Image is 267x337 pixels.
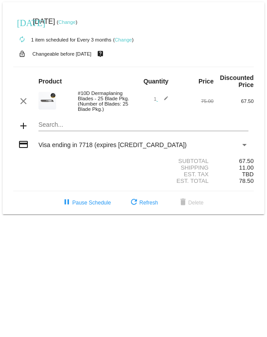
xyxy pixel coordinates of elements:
[58,19,76,25] a: Change
[133,171,214,178] div: Est. Tax
[13,37,111,42] small: 1 item scheduled for Every 3 months
[143,78,168,85] strong: Quantity
[38,121,248,129] input: Search...
[129,197,139,208] mat-icon: refresh
[133,178,214,184] div: Est. Total
[154,96,169,102] span: 1
[57,19,77,25] small: ( )
[171,195,211,211] button: Delete
[133,158,214,164] div: Subtotal
[239,178,254,184] span: 78.50
[242,171,253,178] span: TBD
[18,121,29,131] mat-icon: add
[54,195,118,211] button: Pause Schedule
[73,91,133,112] div: #10D Dermaplaning Blades - 25 Blade Pkg. (Number of Blades: 25 Blade Pkg.)
[95,48,106,60] mat-icon: live_help
[18,139,29,150] mat-icon: credit_card
[174,98,214,104] div: 75.00
[38,78,62,85] strong: Product
[114,37,132,42] a: Change
[38,141,248,148] mat-select: Payment Method
[113,37,134,42] small: ( )
[129,200,158,206] span: Refresh
[38,92,56,110] img: dermaplanepro-10d-dermaplaning-blade-close-up.png
[178,200,204,206] span: Delete
[17,17,27,27] mat-icon: [DATE]
[214,158,254,164] div: 67.50
[158,96,168,106] mat-icon: edit
[17,48,27,60] mat-icon: lock_open
[198,78,214,85] strong: Price
[220,74,254,88] strong: Discounted Price
[61,197,72,208] mat-icon: pause
[178,197,188,208] mat-icon: delete
[239,164,254,171] span: 11.00
[17,34,27,45] mat-icon: autorenew
[122,195,165,211] button: Refresh
[38,141,187,148] span: Visa ending in 7718 (expires [CREDIT_CARD_DATA])
[61,200,111,206] span: Pause Schedule
[18,96,29,106] mat-icon: clear
[32,51,92,57] small: Changeable before [DATE]
[214,98,254,104] div: 67.50
[133,164,214,171] div: Shipping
